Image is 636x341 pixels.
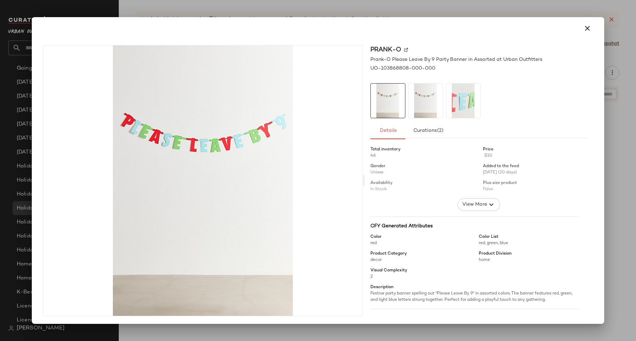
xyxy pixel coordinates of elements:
button: View More [458,198,500,211]
span: Visual Complexity [370,268,407,274]
img: 103868808_000_b [371,84,405,118]
span: View More [462,200,487,209]
span: red, green, blue [479,241,508,246]
img: 103868808_000_b2 [446,84,480,118]
span: Product Division [479,251,512,257]
span: Product Category [370,251,407,257]
span: UO-103868808-000-000 [370,65,435,72]
span: Details [379,128,396,134]
span: 2 [370,275,373,279]
span: Prank-O Please Leave By 9 Party Banner in Assorted at Urban Outfitters [370,56,542,63]
span: red [370,241,377,246]
span: Festive party banner spelling out "Please Leave By 9" in assorted colors. The banner features red... [370,291,572,302]
div: CFY Generated Attributes [370,222,579,230]
span: Description [370,284,393,291]
span: Color List [479,234,498,240]
span: decor [370,258,382,262]
span: home [479,258,490,262]
span: Prank-O [370,45,401,55]
span: Color [370,234,382,240]
img: 103868808_000_b [409,84,443,118]
img: 103868808_000_b [43,45,362,316]
span: (2) [436,128,443,134]
img: svg%3e [404,48,408,52]
span: Curations [413,128,443,134]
